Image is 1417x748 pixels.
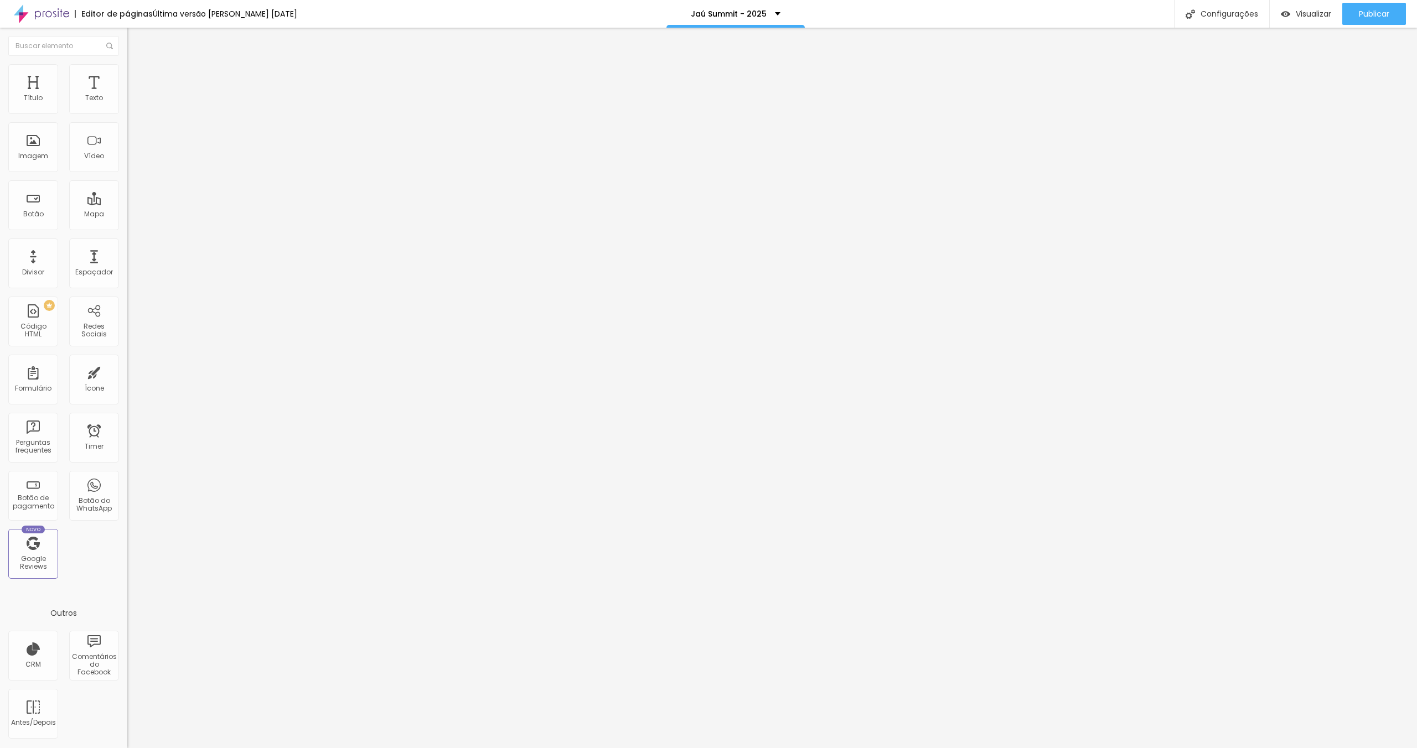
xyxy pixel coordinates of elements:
div: Timer [85,443,104,450]
iframe: Editor [127,28,1417,748]
div: Vídeo [84,152,104,160]
img: Icone [1186,9,1195,19]
div: Botão do WhatsApp [72,497,116,513]
div: Divisor [22,268,44,276]
div: Título [24,94,43,102]
button: Publicar [1342,3,1406,25]
span: Publicar [1359,9,1389,18]
div: Formulário [15,385,51,392]
img: Icone [106,43,113,49]
p: Jaú Summit - 2025 [691,10,767,18]
div: CRM [25,661,41,668]
div: Espaçador [75,268,113,276]
div: Novo [22,526,45,533]
div: Editor de páginas [75,10,153,18]
div: Ícone [85,385,104,392]
div: Texto [85,94,103,102]
div: Google Reviews [11,555,55,571]
span: Visualizar [1296,9,1331,18]
div: Mapa [84,210,104,218]
div: Imagem [18,152,48,160]
div: Perguntas frequentes [11,439,55,455]
div: Redes Sociais [72,323,116,339]
div: Código HTML [11,323,55,339]
input: Buscar elemento [8,36,119,56]
div: Comentários do Facebook [72,653,116,677]
img: view-1.svg [1281,9,1290,19]
div: Antes/Depois [11,719,55,726]
button: Visualizar [1270,3,1342,25]
div: Botão [23,210,44,218]
div: Botão de pagamento [11,494,55,510]
div: Última versão [PERSON_NAME] [DATE] [153,10,297,18]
